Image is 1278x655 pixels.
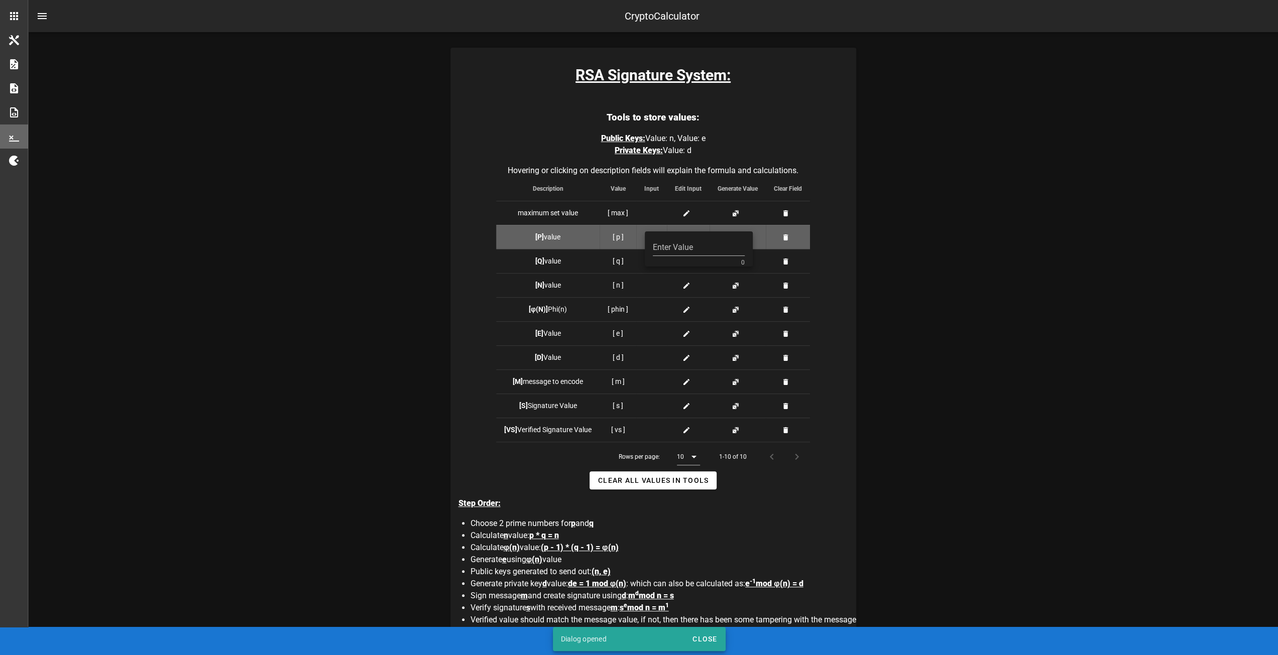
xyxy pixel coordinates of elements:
[504,543,520,552] span: φ(n)
[471,578,856,590] li: Generate private key value: : which can also be calculated as:
[535,281,544,289] b: [N]
[535,281,561,289] span: value
[471,517,856,530] li: Choose 2 prime numbers for and
[665,602,669,609] sup: 1
[526,555,542,564] span: φ(n)
[535,329,543,337] b: [E]
[458,497,856,509] p: Step Order:
[496,110,810,124] h3: Tools to store values:
[533,185,563,192] span: Description
[526,603,530,612] span: s
[513,377,523,385] b: [M]
[571,518,575,528] span: p
[688,630,721,648] button: Close
[30,4,54,28] button: nav-menu-toggle
[677,449,700,465] div: 10Rows per page:
[601,134,645,143] span: Public Keys:
[504,426,592,434] span: Verified Signature Value
[592,567,611,576] span: (n, e)
[535,353,543,361] b: [D]
[600,394,636,418] td: [ s ]
[504,426,517,434] b: [VS]
[619,442,700,471] div: Rows per page:
[625,9,700,24] div: CryptoCalculator
[529,305,548,313] b: [φ(N)]
[600,249,636,273] td: [ q ]
[600,345,636,369] td: [ d ]
[496,165,810,177] caption: Hovering or clicking on description fields will explain the formula and calculations.
[471,566,856,578] li: Public keys generated to send out:
[535,353,561,361] span: Value
[535,257,561,265] span: value
[611,603,618,612] span: m
[568,579,626,588] span: de = 1 mod φ(n)
[535,329,561,337] span: Value
[471,530,856,542] li: Calculate value:
[750,578,756,585] sup: -1
[600,225,636,249] td: [ p ]
[589,518,594,528] span: q
[644,185,659,192] span: Input
[710,177,766,201] th: Generate Value
[504,531,508,540] span: n
[590,471,717,489] button: Clear all Values in Tools
[774,185,802,192] span: Clear Field
[450,64,856,86] h3: RSA Signature System:
[521,591,528,600] span: m
[611,185,626,192] span: Value
[635,590,639,597] sup: d
[535,233,544,241] b: [P]
[518,209,578,217] span: maximum set value
[718,185,758,192] span: Generate Value
[741,259,745,267] div: 0
[600,297,636,321] td: [ phin ]
[471,602,856,614] li: Verify signature with received message :
[600,369,636,394] td: [ m ]
[745,579,803,588] span: e mod φ(n) = d
[541,543,618,552] span: (p - 1) * (q - 1) = φ(n)
[502,555,507,564] span: e
[615,146,663,155] span: Private Keys:
[600,321,636,345] td: [ e ]
[667,177,710,201] th: Edit Input
[600,418,636,442] td: [ vs ]
[519,402,577,410] span: Signature Value
[519,402,528,410] b: [S]
[471,614,856,626] li: Verified value should match the message value, if not, then there has been some tampering with th...
[677,452,684,461] div: 10
[620,603,669,612] span: s mod n = m
[496,133,810,157] p: Value: n, Value: e Value: d
[675,185,702,192] span: Edit Input
[598,476,709,484] span: Clear all Values in Tools
[600,273,636,297] td: [ n ]
[529,531,559,540] span: p * q = n
[553,627,688,651] div: Dialog opened
[766,177,810,201] th: Clear Field
[542,579,547,588] span: d
[496,177,600,201] th: Description
[535,257,544,265] b: [Q]
[471,542,856,554] li: Calculate value:
[719,452,747,461] div: 1-10 of 10
[622,591,626,600] span: d
[600,201,636,225] td: [ max ]
[535,233,560,241] span: value
[636,177,667,201] th: Input
[471,590,856,602] li: Sign message and create signature using :
[529,305,567,313] span: Phi(n)
[628,591,674,600] span: m mod n = s
[471,554,856,566] li: Generate using value
[624,602,627,609] sup: e
[692,635,717,643] span: Close
[513,377,583,385] span: message to encode
[600,177,636,201] th: Value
